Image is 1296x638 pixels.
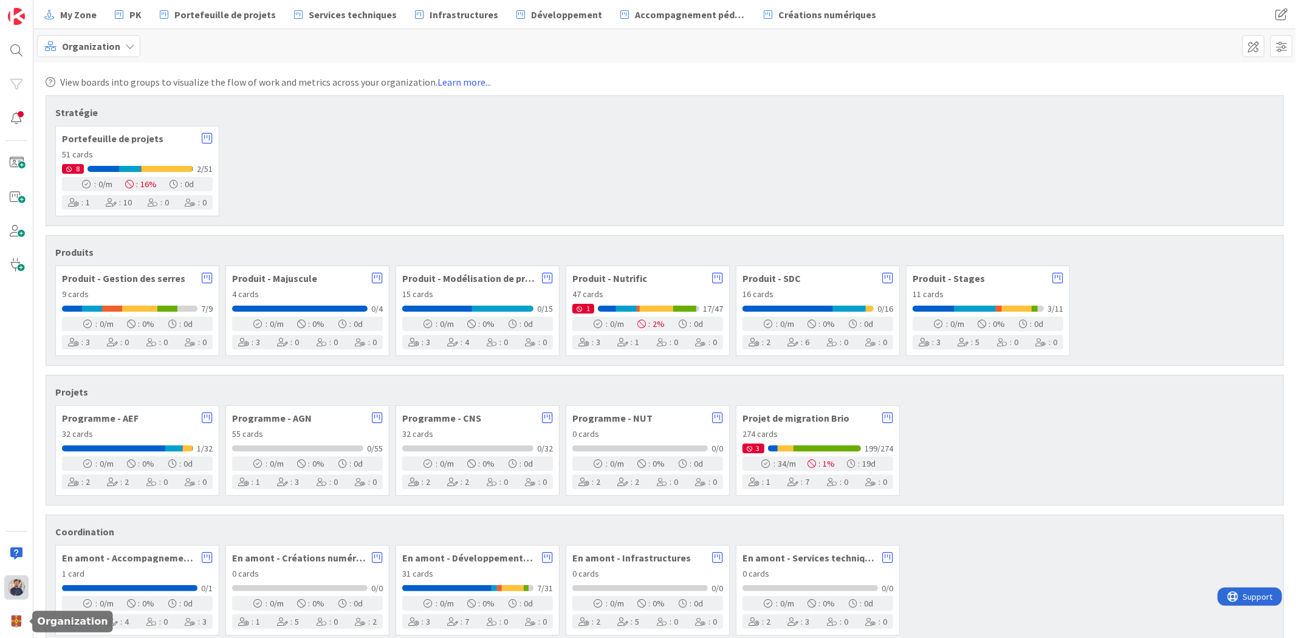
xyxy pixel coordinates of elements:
[125,616,129,628] span: 4
[679,317,703,331] div: :
[298,317,325,331] div: :
[55,105,98,120] b: Stratégie
[183,318,193,331] span: 0 d
[805,336,809,349] span: 6
[402,568,553,580] div: 31 cards
[62,39,120,53] span: Organization
[509,317,533,331] div: :
[1034,318,1043,331] span: 0 d
[1047,303,1063,315] div: 3/11
[298,596,325,611] div: :
[468,317,495,331] div: :
[778,7,876,22] span: Créations numériques
[163,476,168,489] span: 0
[610,458,624,470] span: 0 /m
[62,273,196,283] span: Produit - Gestion des serres
[578,475,600,489] div: :
[143,458,155,470] span: 0 %
[371,303,383,315] div: 0/4
[763,317,794,331] div: :
[232,553,366,563] span: En amont - Créations numériques
[525,614,547,629] div: :
[355,614,377,629] div: :
[635,7,746,22] span: Accompagnement pédagogique
[202,476,207,489] span: 0
[426,476,430,489] span: 2
[68,335,90,349] div: :
[760,456,796,471] div: :
[504,476,508,489] span: 0
[808,456,835,471] div: :
[270,318,284,331] span: 0 /m
[742,568,893,580] div: 0 cards
[787,335,809,349] div: :
[107,335,129,349] div: :
[1035,335,1057,349] div: :
[170,177,194,191] div: :
[883,476,887,489] span: 0
[295,336,299,349] span: 0
[447,475,469,489] div: :
[975,336,979,349] span: 5
[98,178,112,191] span: 0 /m
[165,196,169,209] span: 0
[422,317,454,331] div: :
[232,428,383,441] div: 55 cards
[826,475,848,489] div: :
[100,597,114,610] span: 0 /m
[578,614,600,629] div: :
[950,318,964,331] span: 0 /m
[256,476,260,489] span: 1
[749,335,770,349] div: :
[695,335,717,349] div: :
[298,456,325,471] div: :
[1019,317,1043,331] div: :
[168,317,193,331] div: :
[68,475,90,489] div: :
[270,597,284,610] span: 0 /m
[468,456,495,471] div: :
[201,582,213,595] div: 0/1
[313,318,325,331] span: 0 %
[153,4,283,26] a: Portefeuille de projets
[146,335,168,349] div: :
[483,318,495,331] span: 0 %
[592,456,624,471] div: :
[232,288,383,301] div: 4 cards
[596,336,600,349] span: 3
[143,318,155,331] span: 0 %
[402,428,553,441] div: 32 cards
[372,336,377,349] span: 0
[197,163,213,176] div: 2/51
[8,613,25,630] img: avatar
[82,596,114,611] div: :
[107,614,129,629] div: :
[82,317,114,331] div: :
[638,317,665,331] div: :
[125,177,157,191] div: :
[100,318,114,331] span: 0 /m
[913,288,1063,301] div: 11 cards
[367,442,383,455] div: 0/55
[617,335,639,349] div: :
[766,476,770,489] span: 1
[108,4,149,26] a: PK
[185,195,207,210] div: :
[993,318,1006,331] span: 0 %
[86,336,90,349] span: 3
[749,475,770,489] div: :
[543,476,547,489] span: 0
[447,335,469,349] div: :
[197,442,213,455] div: 1/32
[653,318,665,331] span: 2 %
[742,428,893,441] div: 274 cards
[695,614,717,629] div: :
[62,553,196,563] span: En amont - Accompagnement pédagogique
[465,336,469,349] span: 4
[252,596,284,611] div: :
[147,195,169,210] div: :
[844,336,848,349] span: 0
[146,475,168,489] div: :
[8,579,25,596] img: MW
[334,476,338,489] span: 0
